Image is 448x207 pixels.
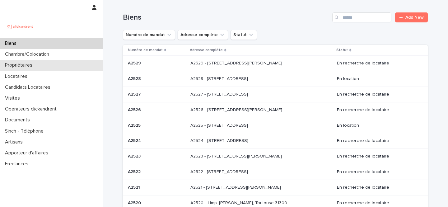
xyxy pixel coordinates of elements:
p: A2525 [128,122,142,128]
p: Operateurs clickandrent [2,106,62,112]
p: A2526 - [STREET_ADDRESS][PERSON_NAME] [190,106,283,113]
p: A2525 - [STREET_ADDRESS] [190,122,249,128]
p: En recherche de locataire [337,154,418,159]
p: En recherche de locataire [337,169,418,175]
p: A2522 [128,168,142,175]
p: En recherche de locataire [337,200,418,206]
p: Biens [2,40,21,46]
p: A2523 - 18 quai Alphonse Le Gallo, Boulogne-Billancourt 92100 [190,153,283,159]
p: En recherche de locataire [337,138,418,143]
p: A2527 [128,91,142,97]
p: A2524 [128,137,142,143]
p: A2520 [128,199,142,206]
img: UCB0brd3T0yccxBKYDjQ [5,20,35,33]
p: En recherche de locataire [337,61,418,66]
p: Chambre/Colocation [2,51,54,57]
p: En location [337,123,418,128]
p: A2526 [128,106,142,113]
p: Locataires [2,73,32,79]
p: En recherche de locataire [337,92,418,97]
p: Numéro de mandat [128,47,163,54]
p: A2524 - [STREET_ADDRESS] [190,137,250,143]
tr: A2525A2525 A2525 - [STREET_ADDRESS]A2525 - [STREET_ADDRESS] En location [123,118,428,133]
button: Adresse complète [178,30,228,40]
p: A2520 - 1 Imp. [PERSON_NAME], Toulouse 31300 [190,199,288,206]
button: Numéro de mandat [123,30,175,40]
p: Propriétaires [2,62,37,68]
p: A2529 [128,59,142,66]
input: Search [332,12,391,22]
a: Add New [395,12,428,22]
p: Visites [2,95,25,101]
p: Candidats Locataires [2,84,55,90]
span: Add New [405,15,424,20]
p: En location [337,76,418,82]
tr: A2521A2521 A2521 - [STREET_ADDRESS][PERSON_NAME]A2521 - [STREET_ADDRESS][PERSON_NAME] En recherch... [123,180,428,195]
tr: A2522A2522 A2522 - [STREET_ADDRESS]A2522 - [STREET_ADDRESS] En recherche de locataire [123,164,428,180]
p: A2522 - [STREET_ADDRESS] [190,168,249,175]
p: En recherche de locataire [337,185,418,190]
p: A2528 - [STREET_ADDRESS] [190,75,249,82]
p: Freelances [2,161,33,167]
tr: A2526A2526 A2526 - [STREET_ADDRESS][PERSON_NAME]A2526 - [STREET_ADDRESS][PERSON_NAME] En recherch... [123,102,428,118]
p: A2528 [128,75,142,82]
tr: A2529A2529 A2529 - [STREET_ADDRESS][PERSON_NAME]A2529 - [STREET_ADDRESS][PERSON_NAME] En recherch... [123,56,428,71]
p: A2527 - [STREET_ADDRESS] [190,91,249,97]
p: A2523 [128,153,142,159]
tr: A2523A2523 A2523 - [STREET_ADDRESS][PERSON_NAME]A2523 - [STREET_ADDRESS][PERSON_NAME] En recherch... [123,149,428,164]
tr: A2527A2527 A2527 - [STREET_ADDRESS]A2527 - [STREET_ADDRESS] En recherche de locataire [123,87,428,102]
p: Adresse complète [190,47,223,54]
p: Statut [336,47,348,54]
p: A2529 - 14 rue Honoré de Balzac, Garges-lès-Gonesse 95140 [190,59,283,66]
p: Sinch - Téléphone [2,128,49,134]
p: A2521 [128,184,141,190]
p: A2521 - 44 avenue François Mansart, Maisons-Laffitte 78600 [190,184,282,190]
p: En recherche de locataire [337,107,418,113]
p: Apporteur d'affaires [2,150,53,156]
tr: A2528A2528 A2528 - [STREET_ADDRESS]A2528 - [STREET_ADDRESS] En location [123,71,428,87]
p: Documents [2,117,35,123]
h1: Biens [123,13,330,22]
button: Statut [231,30,257,40]
tr: A2524A2524 A2524 - [STREET_ADDRESS]A2524 - [STREET_ADDRESS] En recherche de locataire [123,133,428,149]
p: Artisans [2,139,28,145]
